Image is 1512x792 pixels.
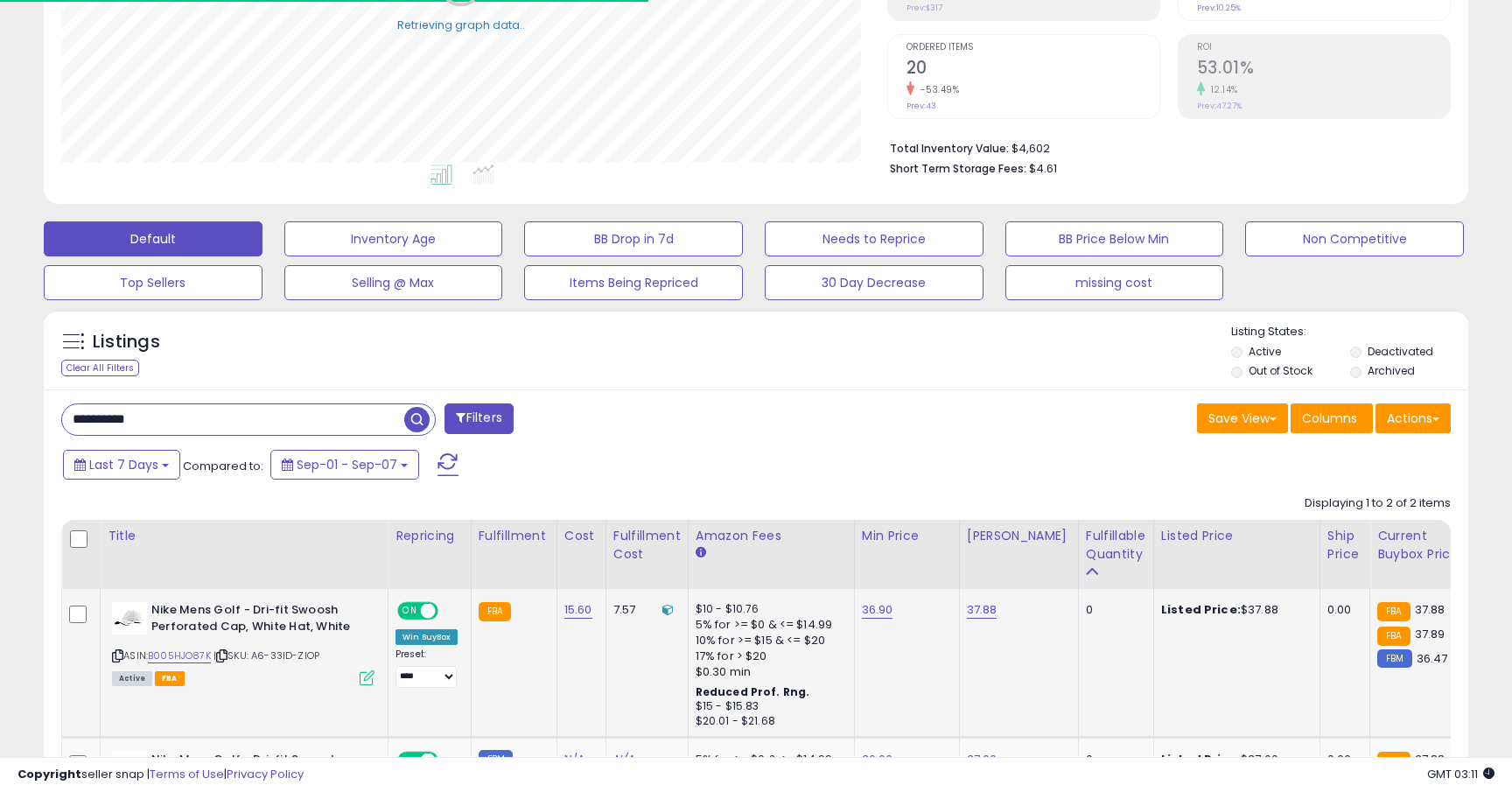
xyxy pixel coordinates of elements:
[227,766,304,782] a: Privacy Policy
[696,545,706,561] small: Amazon Fees.
[213,648,319,662] span: | SKU: A6-33ID-ZIOP
[1377,527,1467,564] div: Current Buybox Price
[1417,650,1448,667] span: 36.47
[112,602,147,634] img: 2182eTLeqlL._SL40_.jpg
[1161,602,1306,618] div: $37.88
[1197,101,1242,111] small: Prev: 47.27%
[1029,160,1057,177] span: $4.61
[397,17,525,32] div: Retrieving graph data..
[696,633,841,648] div: 10% for >= $15 & <= $20
[696,617,841,633] div: 5% for >= $0 & <= $14.99
[1197,403,1288,433] button: Save View
[1327,527,1362,564] div: Ship Price
[1161,601,1241,618] b: Listed Price:
[399,604,421,619] span: ON
[183,458,263,474] span: Compared to:
[1368,344,1433,359] label: Deactivated
[890,161,1026,176] b: Short Term Storage Fees:
[906,3,942,13] small: Prev: $317
[1377,649,1411,668] small: FBM
[44,265,262,300] button: Top Sellers
[1327,602,1356,618] div: 0.00
[17,766,81,782] strong: Copyright
[906,58,1159,81] h2: 20
[1305,495,1451,512] div: Displaying 1 to 2 of 2 items
[297,456,397,473] span: Sep-01 - Sep-07
[906,101,936,111] small: Prev: 43
[395,648,458,688] div: Preset:
[696,602,841,617] div: $10 - $10.76
[1377,627,1410,646] small: FBA
[1005,221,1224,256] button: BB Price Below Min
[765,265,983,300] button: 30 Day Decrease
[1415,626,1445,642] span: 37.89
[1197,3,1241,13] small: Prev: 10.25%
[1415,601,1445,618] span: 37.88
[1368,363,1415,378] label: Archived
[444,403,513,434] button: Filters
[155,671,185,686] span: FBA
[1249,344,1281,359] label: Active
[696,684,810,699] b: Reduced Prof. Rng.
[479,602,511,621] small: FBA
[524,221,743,256] button: BB Drop in 7d
[395,629,458,645] div: Win BuyBox
[1291,403,1373,433] button: Columns
[93,330,160,354] h5: Listings
[1245,221,1464,256] button: Non Competitive
[613,602,675,618] div: 7.57
[1086,602,1140,618] div: 0
[63,450,180,480] button: Last 7 Days
[890,141,1009,156] b: Total Inventory Value:
[696,648,841,664] div: 17% for > $20
[564,527,598,545] div: Cost
[906,43,1159,53] span: Ordered Items
[1197,43,1450,53] span: ROI
[696,527,847,545] div: Amazon Fees
[862,601,893,619] a: 36.90
[17,767,304,783] div: seller snap | |
[967,527,1071,545] div: [PERSON_NAME]
[112,602,374,683] div: ASIN:
[108,527,381,545] div: Title
[890,137,1438,158] li: $4,602
[151,602,364,639] b: Nike Mens Golf - Dri-fit Swoosh Perforated Cap, White Hat, White
[696,699,841,714] div: $15 - $15.83
[1086,527,1146,564] div: Fulfillable Quantity
[1161,527,1312,545] div: Listed Price
[524,265,743,300] button: Items Being Repriced
[1231,324,1467,340] p: Listing States:
[696,664,841,680] div: $0.30 min
[1005,265,1224,300] button: missing cost
[270,450,419,480] button: Sep-01 - Sep-07
[395,527,464,545] div: Repricing
[61,360,139,376] div: Clear All Filters
[696,714,841,729] div: $20.01 - $21.68
[613,527,681,564] div: Fulfillment Cost
[1197,58,1450,81] h2: 53.01%
[284,265,503,300] button: Selling @ Max
[479,527,549,545] div: Fulfillment
[148,648,211,663] a: B005HJO87K
[112,671,152,686] span: All listings currently available for purchase on Amazon
[564,601,592,619] a: 15.60
[150,766,224,782] a: Terms of Use
[1375,403,1451,433] button: Actions
[765,221,983,256] button: Needs to Reprice
[44,221,262,256] button: Default
[284,221,503,256] button: Inventory Age
[1427,766,1494,782] span: 2025-09-15 03:11 GMT
[1302,410,1357,427] span: Columns
[1377,602,1410,621] small: FBA
[1249,363,1312,378] label: Out of Stock
[1205,83,1238,96] small: 12.14%
[436,604,464,619] span: OFF
[862,527,952,545] div: Min Price
[967,601,997,619] a: 37.88
[89,456,158,473] span: Last 7 Days
[914,83,960,96] small: -53.49%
